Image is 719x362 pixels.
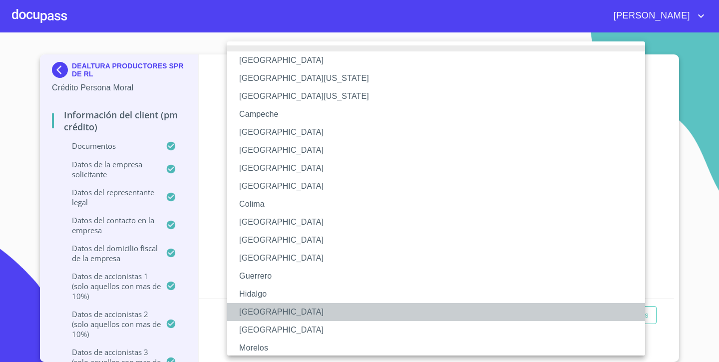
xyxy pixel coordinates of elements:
li: Colima [227,195,645,213]
li: Campeche [227,105,645,123]
li: [GEOGRAPHIC_DATA] [227,321,645,339]
li: [GEOGRAPHIC_DATA] [227,51,645,69]
li: [GEOGRAPHIC_DATA][US_STATE] [227,87,645,105]
li: [GEOGRAPHIC_DATA] [227,177,645,195]
li: Guerrero [227,267,645,285]
li: [GEOGRAPHIC_DATA] [227,231,645,249]
li: [GEOGRAPHIC_DATA][US_STATE] [227,69,645,87]
li: Hidalgo [227,285,645,303]
li: [GEOGRAPHIC_DATA] [227,159,645,177]
li: [GEOGRAPHIC_DATA] [227,303,645,321]
li: [GEOGRAPHIC_DATA] [227,213,645,231]
li: [GEOGRAPHIC_DATA] [227,249,645,267]
li: [GEOGRAPHIC_DATA] [227,141,645,159]
li: [GEOGRAPHIC_DATA] [227,123,645,141]
li: Morelos [227,339,645,357]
